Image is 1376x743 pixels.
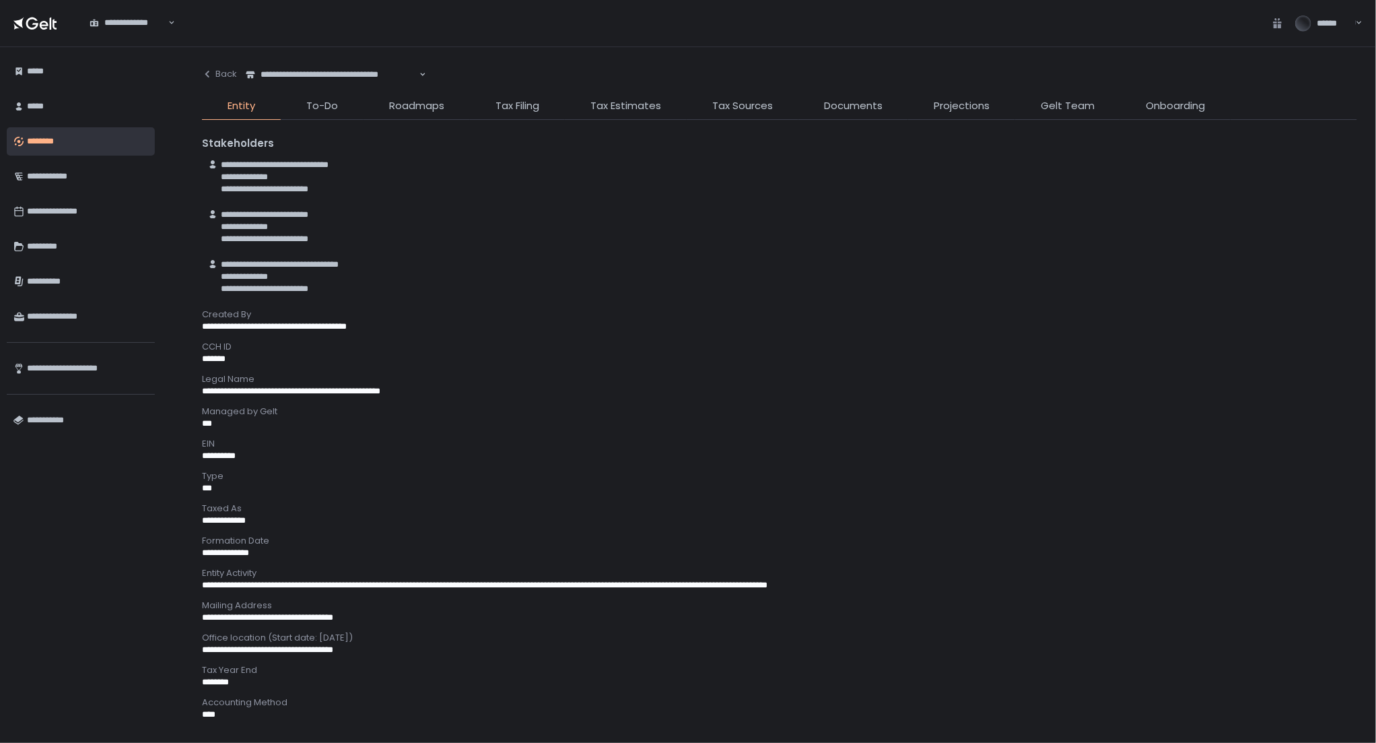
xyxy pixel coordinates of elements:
[202,535,1357,547] div: Formation Date
[417,68,418,82] input: Search for option
[934,98,990,114] span: Projections
[202,406,1357,418] div: Managed by Gelt
[306,98,338,114] span: To-Do
[166,16,167,30] input: Search for option
[202,61,237,88] button: Back
[81,9,175,37] div: Search for option
[202,600,1357,612] div: Mailing Address
[202,567,1357,579] div: Entity Activity
[590,98,661,114] span: Tax Estimates
[1146,98,1205,114] span: Onboarding
[202,373,1357,385] div: Legal Name
[712,98,773,114] span: Tax Sources
[202,664,1357,676] div: Tax Year End
[202,309,1357,321] div: Created By
[202,632,1357,644] div: Office location (Start date: [DATE])
[202,341,1357,353] div: CCH ID
[202,438,1357,450] div: EIN
[228,98,255,114] span: Entity
[389,98,444,114] span: Roadmaps
[202,697,1357,709] div: Accounting Method
[495,98,539,114] span: Tax Filing
[202,503,1357,515] div: Taxed As
[237,61,426,89] div: Search for option
[824,98,883,114] span: Documents
[1041,98,1095,114] span: Gelt Team
[202,136,1357,152] div: Stakeholders
[202,470,1357,482] div: Type
[202,729,1357,741] div: Accounting Software
[202,68,237,80] div: Back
